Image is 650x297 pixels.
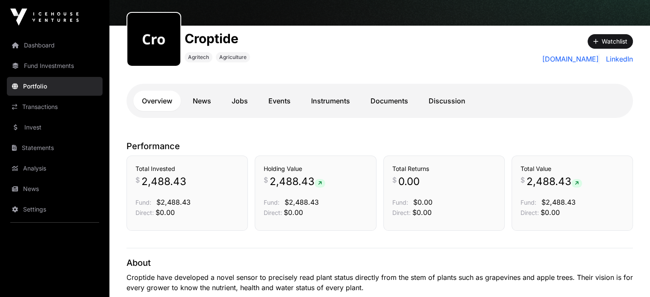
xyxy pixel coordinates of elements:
[219,54,247,61] span: Agriculture
[184,91,220,111] a: News
[412,208,432,217] span: $0.00
[10,9,79,26] img: Icehouse Ventures Logo
[264,199,279,206] span: Fund:
[420,91,474,111] a: Discussion
[264,209,282,216] span: Direct:
[521,175,525,185] span: $
[264,175,268,185] span: $
[133,91,181,111] a: Overview
[362,91,417,111] a: Documents
[135,165,239,173] h3: Total Invested
[135,209,154,216] span: Direct:
[521,199,536,206] span: Fund:
[188,54,209,61] span: Agritech
[7,159,103,178] a: Analysis
[270,175,325,188] span: 2,488.43
[588,34,633,49] button: Watchlist
[392,165,496,173] h3: Total Returns
[7,179,103,198] a: News
[603,54,633,64] a: LinkedIn
[541,208,560,217] span: $0.00
[542,54,599,64] a: [DOMAIN_NAME]
[392,199,408,206] span: Fund:
[126,257,633,269] p: About
[7,138,103,157] a: Statements
[185,31,250,46] h1: Croptide
[156,208,175,217] span: $0.00
[303,91,359,111] a: Instruments
[7,200,103,219] a: Settings
[156,198,191,206] span: $2,488.43
[7,36,103,55] a: Dashboard
[7,77,103,96] a: Portfolio
[521,165,624,173] h3: Total Value
[541,198,576,206] span: $2,488.43
[607,256,650,297] iframe: Chat Widget
[398,175,420,188] span: 0.00
[7,56,103,75] a: Fund Investments
[126,272,633,293] p: Croptide have developed a novel sensor to precisely read plant status directly from the stem of p...
[521,209,539,216] span: Direct:
[264,165,367,173] h3: Holding Value
[223,91,256,111] a: Jobs
[7,97,103,116] a: Transactions
[284,208,303,217] span: $0.00
[131,16,177,62] img: croptide298.png
[135,199,151,206] span: Fund:
[526,175,582,188] span: 2,488.43
[413,198,432,206] span: $0.00
[392,209,411,216] span: Direct:
[260,91,299,111] a: Events
[126,140,633,152] p: Performance
[7,118,103,137] a: Invest
[141,175,186,188] span: 2,488.43
[135,175,140,185] span: $
[285,198,319,206] span: $2,488.43
[133,91,626,111] nav: Tabs
[392,175,397,185] span: $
